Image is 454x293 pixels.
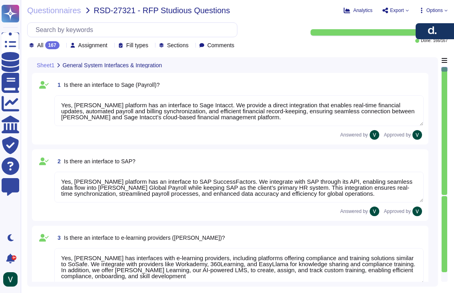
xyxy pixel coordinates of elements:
[370,130,379,140] img: user
[32,23,237,37] input: Search by keywords
[3,272,18,287] img: user
[45,41,60,49] div: 167
[207,42,235,48] span: Comments
[390,8,404,13] span: Export
[37,62,54,68] span: Sheet1
[344,7,372,14] button: Analytics
[94,6,230,14] span: RSD-27321 - RFP Studious Questions
[340,132,368,137] span: Answered by
[421,39,432,43] span: Done:
[370,207,379,216] img: user
[167,42,189,48] span: Sections
[54,159,61,164] span: 2
[64,82,160,88] span: Is there an interface to Sage (Payroll)?
[384,132,411,137] span: Approved by
[384,209,411,214] span: Approved by
[2,271,23,288] button: user
[64,158,135,165] span: Is there an interface to SAP?
[27,6,81,14] span: Questionnaires
[433,39,448,43] span: 166 / 167
[64,235,225,241] span: Is there an interface to e-learning providers ([PERSON_NAME])?
[426,8,443,13] span: Options
[54,235,61,241] span: 3
[12,255,16,260] div: 9+
[353,8,372,13] span: Analytics
[54,82,61,88] span: 1
[126,42,148,48] span: Fill types
[340,209,368,214] span: Answered by
[54,248,424,285] textarea: Yes, [PERSON_NAME] has interfaces with e-learning providers, including platforms offering complia...
[412,207,422,216] img: user
[54,172,424,203] textarea: Yes, [PERSON_NAME] platform has an interface to SAP SuccessFactors. We integrate with SAP through...
[412,130,422,140] img: user
[54,95,424,126] textarea: Yes, [PERSON_NAME] platform has an interface to Sage Intacct. We provide a direct integration tha...
[62,62,162,68] span: General System Interfaces & Integration
[78,42,108,48] span: Assignment
[37,42,44,48] span: All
